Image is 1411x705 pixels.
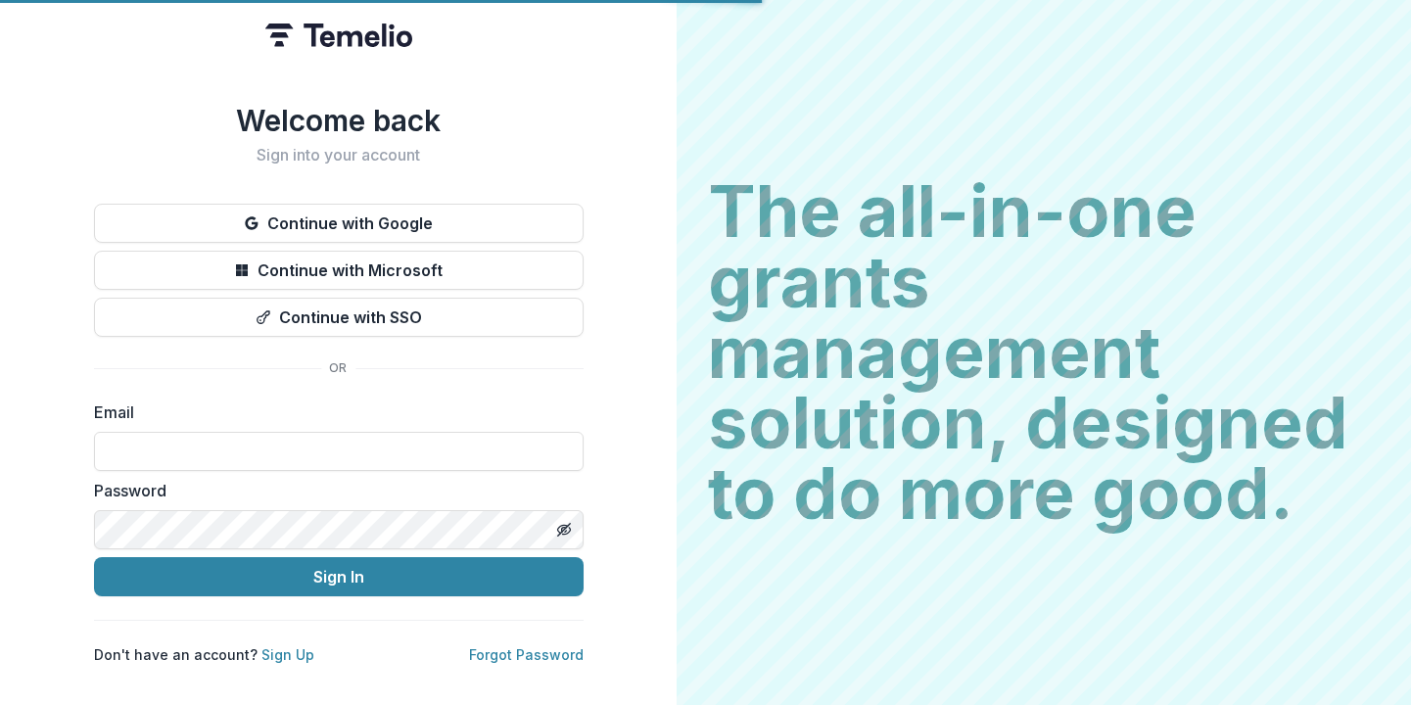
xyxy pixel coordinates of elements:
button: Toggle password visibility [548,514,580,545]
button: Continue with Google [94,204,584,243]
button: Sign In [94,557,584,596]
label: Email [94,400,572,424]
button: Continue with Microsoft [94,251,584,290]
h2: Sign into your account [94,146,584,164]
a: Sign Up [261,646,314,663]
p: Don't have an account? [94,644,314,665]
button: Continue with SSO [94,298,584,337]
a: Forgot Password [469,646,584,663]
label: Password [94,479,572,502]
img: Temelio [265,23,412,47]
h1: Welcome back [94,103,584,138]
